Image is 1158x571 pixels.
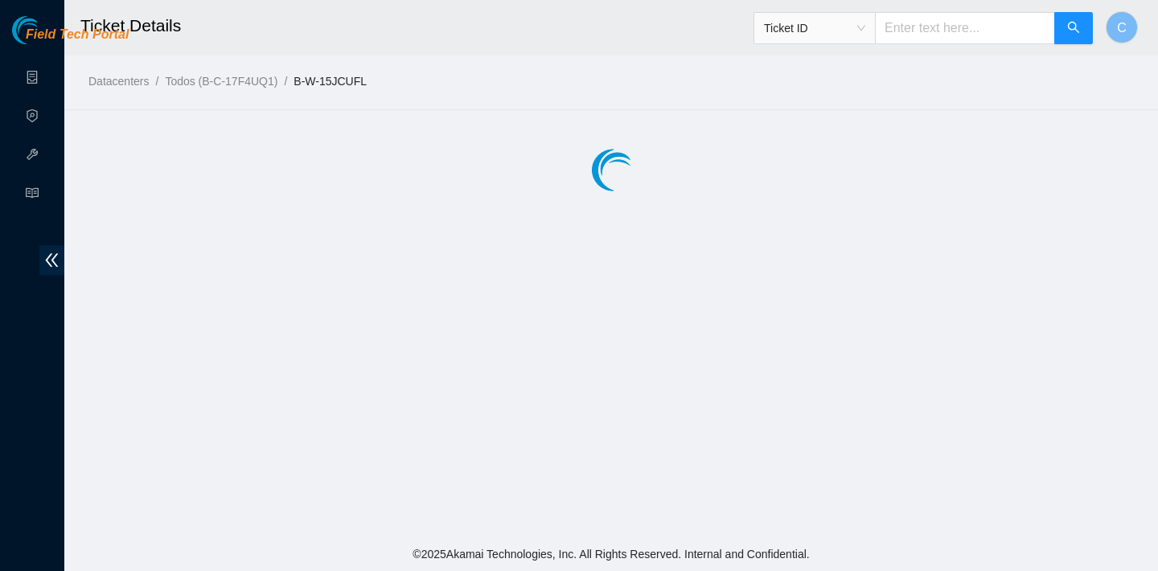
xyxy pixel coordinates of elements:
[1067,21,1080,36] span: search
[155,75,158,88] span: /
[12,16,81,44] img: Akamai Technologies
[875,12,1055,44] input: Enter text here...
[294,75,367,88] a: B-W-15JCUFL
[165,75,277,88] a: Todos (B-C-17F4UQ1)
[1054,12,1093,44] button: search
[88,75,149,88] a: Datacenters
[284,75,287,88] span: /
[26,179,39,212] span: read
[1106,11,1138,43] button: C
[39,245,64,275] span: double-left
[12,29,129,50] a: Akamai TechnologiesField Tech Portal
[26,27,129,43] span: Field Tech Portal
[64,537,1158,571] footer: © 2025 Akamai Technologies, Inc. All Rights Reserved. Internal and Confidential.
[764,16,865,40] span: Ticket ID
[1117,18,1127,38] span: C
